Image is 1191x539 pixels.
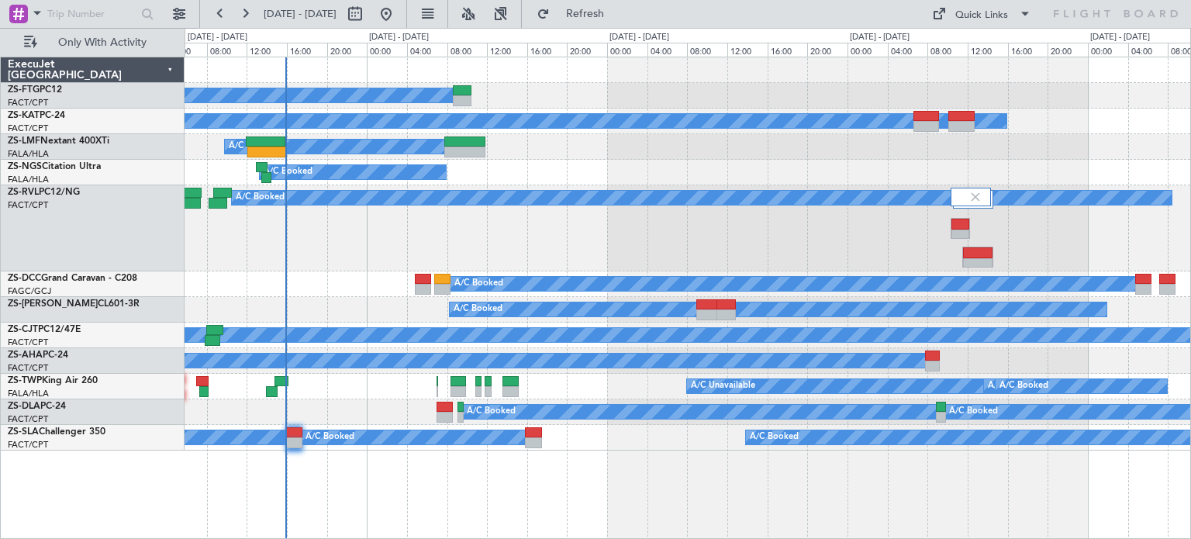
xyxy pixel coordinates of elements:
[1088,43,1128,57] div: 00:00
[8,111,40,120] span: ZS-KAT
[850,31,910,44] div: [DATE] - [DATE]
[247,43,287,57] div: 12:00
[647,43,688,57] div: 04:00
[454,272,503,295] div: A/C Booked
[527,43,568,57] div: 16:00
[567,43,607,57] div: 20:00
[447,43,488,57] div: 08:00
[47,2,136,26] input: Trip Number
[848,43,888,57] div: 00:00
[8,439,48,451] a: FACT/CPT
[8,388,49,399] a: FALA/HLA
[264,161,312,184] div: A/C Booked
[207,43,247,57] div: 08:00
[367,43,407,57] div: 00:00
[8,427,39,437] span: ZS-SLA
[8,362,48,374] a: FACT/CPT
[287,43,327,57] div: 16:00
[407,43,447,57] div: 04:00
[8,299,140,309] a: ZS-[PERSON_NAME]CL601-3R
[8,285,51,297] a: FAGC/GCJ
[17,30,168,55] button: Only With Activity
[988,375,1037,398] div: A/C Booked
[40,37,164,48] span: Only With Activity
[8,402,40,411] span: ZS-DLA
[167,43,207,57] div: 04:00
[454,298,502,321] div: A/C Booked
[8,85,40,95] span: ZS-FTG
[8,337,48,348] a: FACT/CPT
[8,188,80,197] a: ZS-RVLPC12/NG
[8,174,49,185] a: FALA/HLA
[1128,43,1169,57] div: 04:00
[8,299,98,309] span: ZS-[PERSON_NAME]
[8,97,48,109] a: FACT/CPT
[1008,43,1048,57] div: 16:00
[8,136,40,146] span: ZS-LMF
[8,351,68,360] a: ZS-AHAPC-24
[8,376,42,385] span: ZS-TWP
[8,274,41,283] span: ZS-DCC
[8,162,42,171] span: ZS-NGS
[8,199,48,211] a: FACT/CPT
[8,111,65,120] a: ZS-KATPC-24
[609,31,669,44] div: [DATE] - [DATE]
[8,325,81,334] a: ZS-CJTPC12/47E
[188,31,247,44] div: [DATE] - [DATE]
[8,325,38,334] span: ZS-CJT
[924,2,1039,26] button: Quick Links
[530,2,623,26] button: Refresh
[553,9,618,19] span: Refresh
[8,162,101,171] a: ZS-NGSCitation Ultra
[8,402,66,411] a: ZS-DLAPC-24
[306,426,354,449] div: A/C Booked
[487,43,527,57] div: 12:00
[327,43,368,57] div: 20:00
[727,43,768,57] div: 12:00
[607,43,647,57] div: 00:00
[691,375,755,398] div: A/C Unavailable
[8,148,49,160] a: FALA/HLA
[999,375,1048,398] div: A/C Booked
[8,413,48,425] a: FACT/CPT
[8,351,43,360] span: ZS-AHA
[8,376,98,385] a: ZS-TWPKing Air 260
[768,43,808,57] div: 16:00
[8,123,48,134] a: FACT/CPT
[8,85,62,95] a: ZS-FTGPC12
[968,190,982,204] img: gray-close.svg
[949,400,998,423] div: A/C Booked
[369,31,429,44] div: [DATE] - [DATE]
[687,43,727,57] div: 08:00
[8,188,39,197] span: ZS-RVL
[8,427,105,437] a: ZS-SLAChallenger 350
[8,136,109,146] a: ZS-LMFNextant 400XTi
[1048,43,1088,57] div: 20:00
[888,43,928,57] div: 04:00
[236,186,285,209] div: A/C Booked
[955,8,1008,23] div: Quick Links
[229,135,278,158] div: A/C Booked
[750,426,799,449] div: A/C Booked
[467,400,516,423] div: A/C Booked
[264,7,337,21] span: [DATE] - [DATE]
[968,43,1008,57] div: 12:00
[1090,31,1150,44] div: [DATE] - [DATE]
[8,274,137,283] a: ZS-DCCGrand Caravan - C208
[807,43,848,57] div: 20:00
[927,43,968,57] div: 08:00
